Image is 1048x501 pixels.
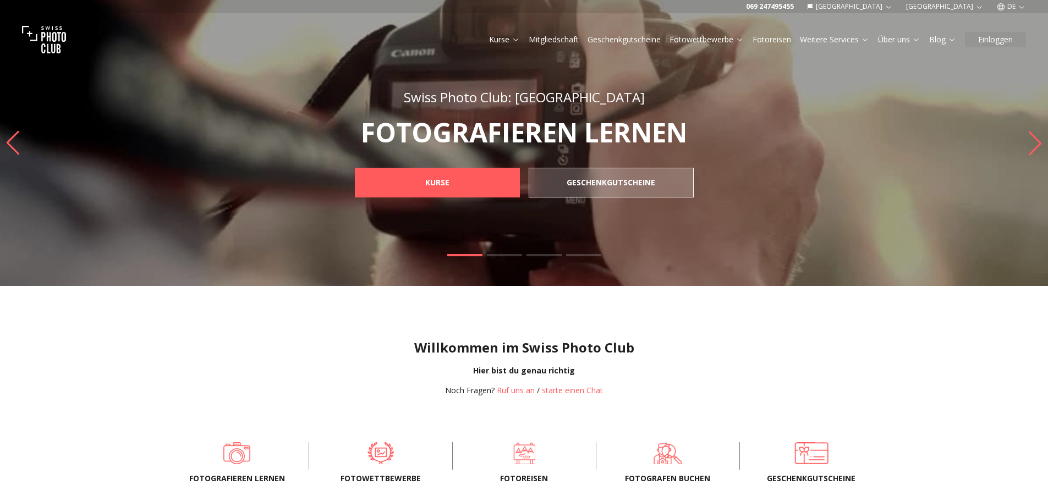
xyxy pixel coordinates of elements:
[445,385,603,396] div: /
[524,32,583,47] button: Mitgliedschaft
[795,32,874,47] button: Weitere Services
[929,34,956,45] a: Blog
[588,34,661,45] a: Geschenkgutscheine
[758,473,865,484] span: Geschenkgutscheine
[874,32,925,47] button: Über uns
[9,365,1039,376] div: Hier bist du genau richtig
[183,442,291,464] a: Fotografieren lernen
[800,34,869,45] a: Weitere Services
[567,177,655,188] b: GESCHENKGUTSCHEINE
[746,2,794,11] a: 069 247495455
[753,34,791,45] a: Fotoreisen
[445,385,495,395] span: Noch Fragen?
[489,34,520,45] a: Kurse
[529,168,694,197] a: GESCHENKGUTSCHEINE
[497,385,535,395] a: Ruf uns an
[965,32,1026,47] button: Einloggen
[758,442,865,464] a: Geschenkgutscheine
[183,473,291,484] span: Fotografieren lernen
[614,442,722,464] a: FOTOGRAFEN BUCHEN
[9,339,1039,356] h1: Willkommen im Swiss Photo Club
[748,32,795,47] button: Fotoreisen
[925,32,961,47] button: Blog
[542,385,603,396] button: starte einen Chat
[327,473,435,484] span: Fotowettbewerbe
[22,18,66,62] img: Swiss photo club
[670,34,744,45] a: Fotowettbewerbe
[470,473,578,484] span: Fotoreisen
[331,119,718,146] p: FOTOGRAFIEREN LERNEN
[355,168,520,197] a: KURSE
[614,473,722,484] span: FOTOGRAFEN BUCHEN
[878,34,920,45] a: Über uns
[583,32,665,47] button: Geschenkgutscheine
[485,32,524,47] button: Kurse
[529,34,579,45] a: Mitgliedschaft
[327,442,435,464] a: Fotowettbewerbe
[470,442,578,464] a: Fotoreisen
[425,177,449,188] b: KURSE
[404,88,645,106] span: Swiss Photo Club: [GEOGRAPHIC_DATA]
[665,32,748,47] button: Fotowettbewerbe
